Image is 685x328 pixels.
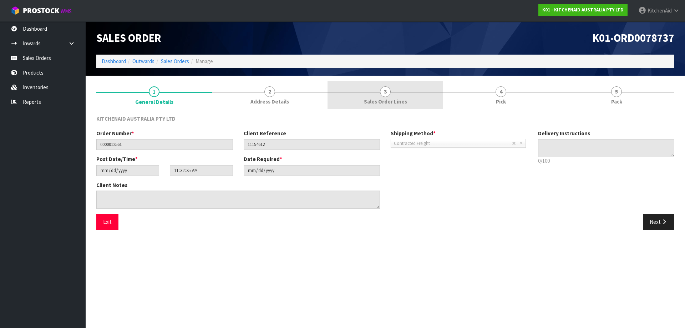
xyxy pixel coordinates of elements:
span: Sales Order [96,31,161,45]
label: Delivery Instructions [538,130,590,137]
span: 5 [611,86,622,97]
img: cube-alt.png [11,6,20,15]
span: Contracted Freight [394,139,512,148]
span: Sales Order Lines [364,98,407,105]
input: Order Number [96,139,233,150]
span: Manage [196,58,213,65]
label: Client Reference [244,130,286,137]
span: Address Details [250,98,289,105]
span: 1 [149,86,159,97]
label: Post Date/Time [96,155,138,163]
span: 4 [496,86,506,97]
span: 2 [264,86,275,97]
input: Client Reference [244,139,380,150]
label: Shipping Method [391,130,436,137]
span: 3 [380,86,391,97]
button: Next [643,214,674,229]
label: Client Notes [96,181,127,189]
span: K01-ORD0078737 [593,31,674,45]
label: Date Required [244,155,282,163]
a: Outwards [132,58,154,65]
p: 0/100 [538,157,675,165]
label: Order Number [96,130,134,137]
span: KITCHENAID AUSTRALIA PTY LTD [96,115,176,122]
small: WMS [61,8,72,15]
button: Exit [96,214,118,229]
a: Dashboard [102,58,126,65]
span: General Details [96,110,674,235]
span: Pick [496,98,506,105]
span: General Details [135,98,173,106]
span: KitchenAid [648,7,672,14]
strong: K01 - KITCHENAID AUSTRALIA PTY LTD [542,7,624,13]
span: Pack [611,98,622,105]
a: Sales Orders [161,58,189,65]
span: ProStock [23,6,59,15]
